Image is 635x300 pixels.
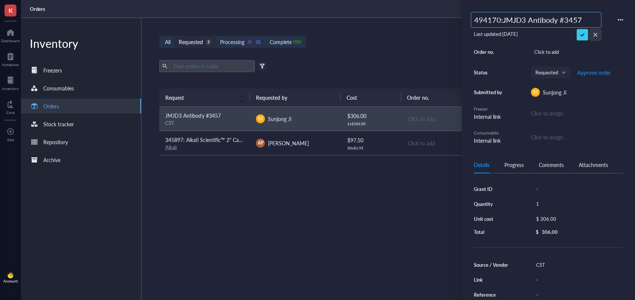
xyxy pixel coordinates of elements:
div: Quantity [474,201,512,207]
span: AP [258,140,263,146]
td: Click to add [401,131,492,155]
div: Internal link [474,112,504,121]
div: Add [7,137,14,142]
div: Details [474,161,489,169]
a: Stock tracker [21,117,141,132]
td: Click to add [401,107,492,131]
div: Progress [504,161,524,169]
div: Processing [220,38,244,46]
div: Stock tracker [43,120,74,128]
div: 1902 [294,39,300,45]
div: Click to add [408,139,486,147]
div: Freezer [474,106,504,112]
div: Internal link [474,136,504,145]
div: Status [474,69,504,76]
div: $ 306.00 [533,214,620,224]
a: Core [6,98,15,115]
div: Archive [43,156,60,164]
a: Freezers [21,63,141,78]
div: Submitted by [474,89,504,96]
div: Click to add [408,115,486,123]
div: 1 x $ 306.00 [347,121,395,126]
div: Requested [179,38,203,46]
a: Archive [21,152,141,167]
img: da48f3c6-a43e-4a2d-aade-5eac0d93827f.jpeg [7,272,13,278]
div: Click to assign [531,109,623,117]
a: Consumables [21,81,141,96]
a: Notebook [2,50,19,67]
span: Approve order [577,69,611,75]
div: Freezers [43,66,62,74]
span: Sunjong Ji [268,115,291,123]
div: Click to add [531,47,623,57]
div: Core [6,110,15,115]
div: Grant ID [474,186,512,192]
div: Account [3,279,18,283]
div: 22 [255,39,262,45]
div: Link [474,276,512,283]
span: 345897: Alkali Scientific™ 2" Cardboard Freezer Boxes with Drain Holes - Water and Ice Resistant ... [165,136,450,143]
div: Consumable [474,130,504,136]
span: [PERSON_NAME] [268,139,309,147]
div: 2 [206,39,212,45]
div: Comments [539,161,564,169]
div: 306.00 [542,229,558,235]
div: Repository [43,138,68,146]
div: Click to assign [531,133,623,141]
span: K [9,6,13,15]
span: Sunjong Ji [543,89,566,96]
div: - [533,275,623,285]
div: Notebook [2,62,19,67]
div: Consumables [43,84,74,92]
a: Orders [30,6,47,12]
th: Cost [341,89,401,106]
div: Unit cost [474,216,512,222]
div: Last updated: [DATE] [474,31,623,37]
div: CST [165,120,244,126]
div: Inventory [21,36,141,51]
a: Dashboard [1,27,20,43]
div: Order no. [474,49,504,55]
span: JMJD3 Antibody #3457 [165,112,220,119]
input: Find orders in table [171,61,252,72]
span: Request [165,93,235,102]
div: 50 x $ 1.95 [347,146,395,150]
div: Attachments [579,161,608,169]
div: CST [533,260,623,270]
div: 0 [247,39,253,45]
a: Inventory [2,74,19,91]
th: Order no. [401,89,492,106]
div: $ 97.50 [347,136,395,144]
div: - [533,184,623,194]
div: All [165,38,171,46]
div: Source / Vendor [474,262,512,268]
span: SJ [258,115,263,122]
a: Repository [21,134,141,149]
div: $ [536,229,539,235]
div: Complete [270,38,292,46]
div: Reference [474,291,512,298]
div: Orders [43,102,59,110]
div: Inventory [2,86,19,91]
div: Dashboard [1,38,20,43]
div: 1 [533,199,623,209]
div: $ 306.00 [347,112,395,120]
div: - [533,290,623,300]
th: Request [159,89,250,106]
th: Requested by [250,89,341,106]
button: Approve order [577,67,611,78]
span: Requested [535,69,565,76]
span: SJ [533,89,538,96]
div: segmented control [159,36,306,48]
a: Alkali [165,143,177,151]
div: Total [474,229,512,235]
a: Orders [21,99,141,114]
